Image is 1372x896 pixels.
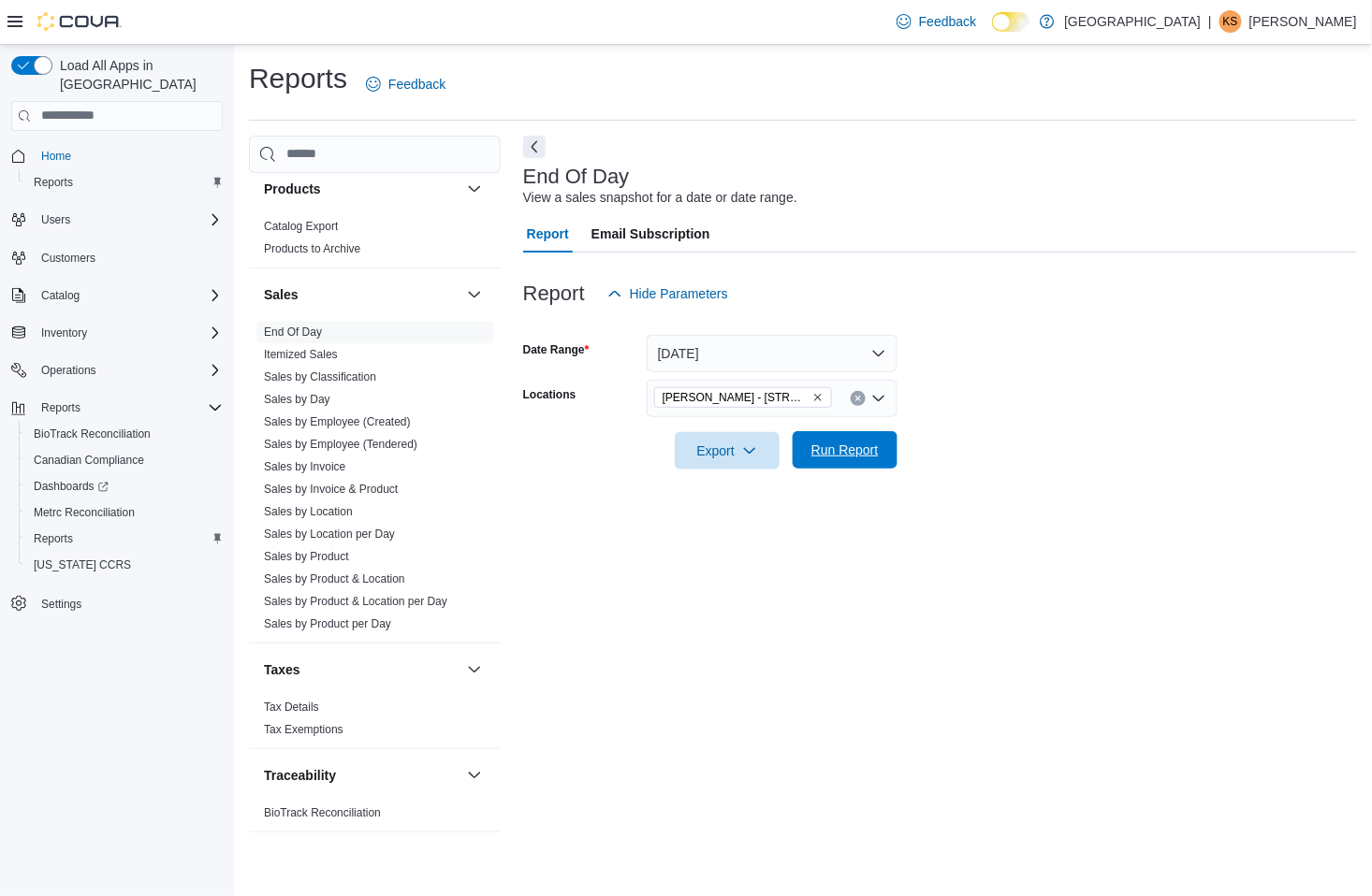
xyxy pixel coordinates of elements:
[264,701,319,714] a: Tax Details
[19,552,230,578] button: [US_STATE] CCRS
[34,557,131,572] span: [US_STATE] CCRS
[264,660,300,679] h3: Taxes
[264,393,330,406] a: Sales by Day
[41,212,70,227] span: Users
[264,220,338,233] a: Catalog Export
[1208,10,1212,33] p: |
[264,415,411,428] a: Sales by Employee (Created)
[34,479,109,494] span: Dashboards
[34,453,144,468] span: Canadian Compliance
[41,325,87,340] span: Inventory
[264,219,338,234] span: Catalog Export
[851,391,866,406] button: Clear input
[264,370,376,383] a: Sales by Classification
[26,527,223,550] span: Reports
[34,359,104,382] button: Operations
[249,60,347,97] h1: Reports
[34,322,95,344] button: Inventory
[26,171,223,194] span: Reports
[34,247,103,269] a: Customers
[249,696,501,748] div: Taxes
[264,392,330,407] span: Sales by Day
[811,441,879,459] span: Run Report
[523,387,577,402] label: Locations
[1064,10,1201,33] p: [GEOGRAPHIC_DATA]
[264,595,447,608] a: Sales by Product & Location per Day
[19,169,230,195] button: Reports
[686,432,768,470] span: Export
[264,550,349,563] a: Sales by Product
[463,283,486,306] button: Sales
[654,387,832,408] span: Edmond - 2100 S. Broadway
[264,549,349,564] span: Sales by Product
[264,723,343,736] a: Tax Exemptions
[264,348,338,361] a: Itemized Sales
[34,593,89,615] a: Settings
[26,449,152,471] a: Canadian Compliance
[1219,10,1242,33] div: Kilie Shahrestani
[34,591,223,614] span: Settings
[358,65,453,103] a: Feedback
[264,571,405,586] span: Sales by Product & Location
[264,594,447,609] span: Sales by Product & Location per Day
[19,499,230,526] button: Metrc Reconciliation
[41,363,96,378] span: Operations
[264,572,405,585] a: Sales by Product & Location
[34,531,73,546] span: Reports
[630,284,728,303] span: Hide Parameters
[34,209,78,231] button: Users
[19,447,230,473] button: Canadian Compliance
[34,284,223,307] span: Catalog
[34,175,73,190] span: Reports
[871,391,886,406] button: Open list of options
[264,414,411,429] span: Sales by Employee (Created)
[4,395,230,421] button: Reports
[34,397,88,419] button: Reports
[591,215,710,253] span: Email Subscription
[34,426,151,441] span: BioTrack Reconciliation
[26,554,139,576] a: [US_STATE] CCRS
[264,347,338,362] span: Itemized Sales
[264,700,319,715] span: Tax Details
[463,764,486,787] button: Traceability
[41,400,80,415] span: Reports
[264,483,398,496] a: Sales by Invoice & Product
[34,359,223,382] span: Operations
[264,616,391,631] span: Sales by Product per Day
[264,505,353,518] a: Sales by Location
[463,658,486,681] button: Taxes
[11,135,223,666] nav: Complex example
[1223,10,1238,33] span: KS
[523,136,546,158] button: Next
[34,144,223,167] span: Home
[264,482,398,497] span: Sales by Invoice & Product
[26,554,223,576] span: Washington CCRS
[19,421,230,447] button: BioTrack Reconciliation
[4,282,230,309] button: Catalog
[249,321,501,643] div: Sales
[264,766,336,785] h3: Traceability
[264,285,460,304] button: Sales
[26,501,142,524] a: Metrc Reconciliation
[4,589,230,616] button: Settings
[264,806,381,819] a: BioTrack Reconciliation
[264,242,360,255] a: Products to Archive
[26,171,80,194] a: Reports
[793,431,898,469] button: Run Report
[26,475,116,498] a: Dashboards
[34,322,223,344] span: Inventory
[4,207,230,233] button: Users
[264,241,360,256] span: Products to Archive
[249,215,501,267] div: Products
[4,357,230,383] button: Operations
[26,475,223,498] span: Dashboards
[523,166,630,188] h3: End Of Day
[26,449,223,471] span: Canadian Compliance
[264,805,381,820] span: BioTrack Reconciliation
[264,527,395,541] a: Sales by Location per Day
[264,504,353,519] span: Sales by Location
[663,388,809,407] span: [PERSON_NAME] - [STREET_ADDRESS]
[41,251,95,266] span: Customers
[812,392,824,403] button: Remove Edmond - 2100 S. Broadway from selection in this group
